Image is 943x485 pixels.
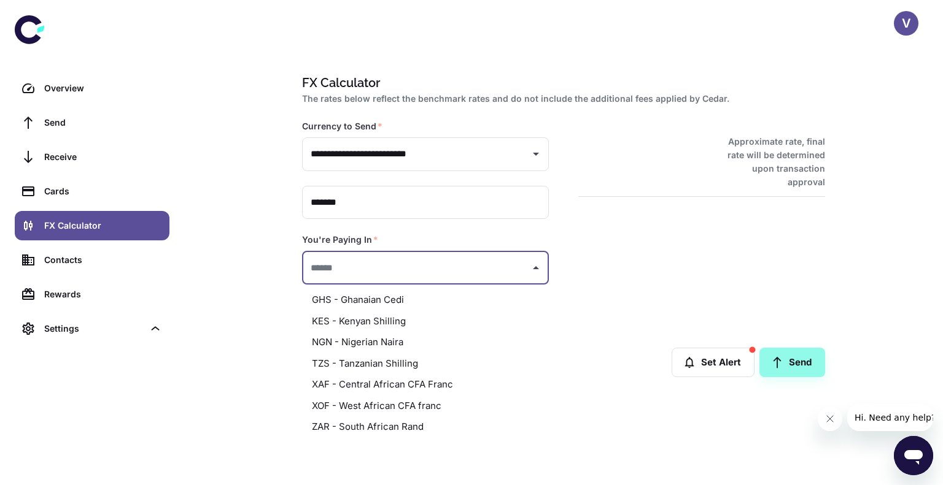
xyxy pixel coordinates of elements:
div: Receive [44,150,162,164]
iframe: Message from company [847,404,933,431]
li: TZS - Tanzanian Shilling [302,353,549,375]
a: Cards [15,177,169,206]
label: You're Paying In [302,234,378,246]
button: Close [527,259,545,277]
a: Overview [15,74,169,103]
a: Receive [15,142,169,172]
li: XAF - Central African CFA Franc [302,374,549,395]
div: Overview [44,82,162,95]
div: Rewards [44,288,162,301]
div: Send [44,116,162,129]
li: XOF - West African CFA franc [302,395,549,417]
a: Rewards [15,280,169,309]
button: Open [527,145,545,162]
a: Send [15,108,169,137]
li: KES - Kenyan Shilling [302,311,549,332]
div: Cards [44,185,162,198]
label: Currency to Send [302,120,382,132]
a: Contacts [15,245,169,275]
li: ZAR - South African Rand [302,416,549,438]
li: GHS - Ghanaian Cedi [302,289,549,311]
button: V [894,11,918,36]
div: FX Calculator [44,219,162,232]
div: Contacts [44,253,162,267]
iframe: Button to launch messaging window [894,436,933,475]
button: Set Alert [672,348,755,377]
a: FX Calculator [15,211,169,240]
div: Settings [15,314,169,343]
a: Send [759,348,825,377]
li: NGN - Nigerian Naira [302,332,549,353]
h1: FX Calculator [302,74,820,92]
div: Settings [44,322,144,335]
iframe: Close message [818,407,842,431]
span: Hi. Need any help? [7,9,88,18]
h6: Approximate rate, final rate will be determined upon transaction approval [714,135,825,189]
